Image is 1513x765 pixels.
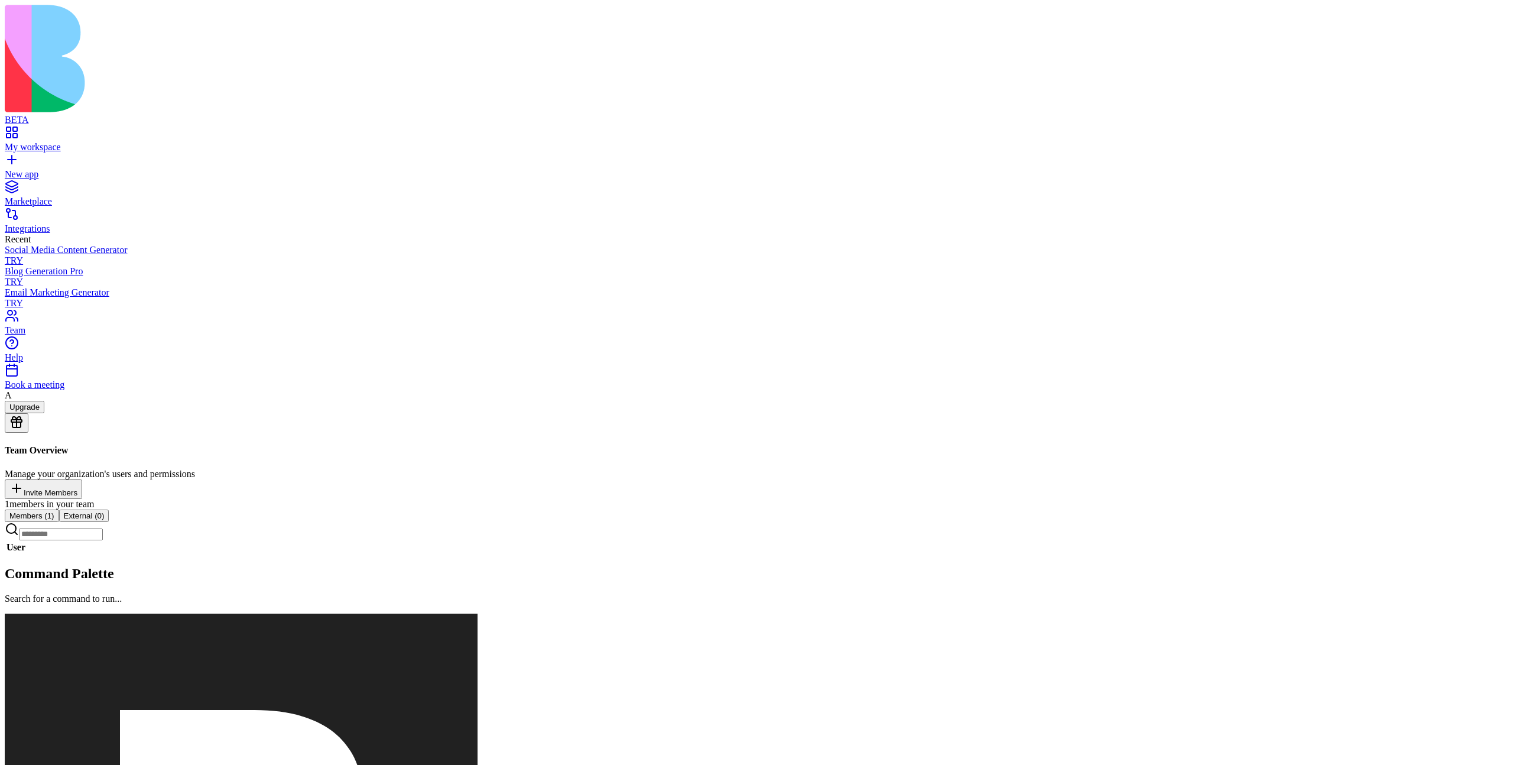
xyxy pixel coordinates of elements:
[5,104,1508,125] a: BETA
[5,499,95,509] span: 1 members in your team
[5,510,59,522] button: Members ( 1 )
[5,186,1508,207] a: Marketplace
[5,369,1508,390] a: Book a meeting
[5,213,1508,234] a: Integrations
[5,479,82,499] button: Invite Members
[5,142,1508,153] div: My workspace
[5,266,1508,277] div: Blog Generation Pro
[5,245,1508,255] div: Social Media Content Generator
[5,115,1508,125] div: BETA
[59,510,109,522] button: External ( 0 )
[5,594,1508,604] p: Search for a command to run...
[5,390,12,400] span: A
[5,315,1508,336] a: Team
[5,196,1508,207] div: Marketplace
[5,255,1508,266] div: TRY
[5,380,1508,390] div: Book a meeting
[5,325,1508,336] div: Team
[5,169,1508,180] div: New app
[5,277,1508,287] div: TRY
[5,298,1508,309] div: TRY
[5,469,195,479] span: Manage your organization's users and permissions
[5,401,44,411] a: Upgrade
[5,445,1508,456] h4: Team Overview
[5,352,1508,363] div: Help
[5,223,1508,234] div: Integrations
[5,287,1508,298] div: Email Marketing Generator
[5,266,1508,287] a: Blog Generation ProTRY
[5,234,31,244] span: Recent
[5,287,1508,309] a: Email Marketing GeneratorTRY
[5,401,44,413] button: Upgrade
[5,245,1508,266] a: Social Media Content GeneratorTRY
[5,566,1508,582] h2: Command Palette
[6,542,26,553] th: User
[5,131,1508,153] a: My workspace
[5,342,1508,363] a: Help
[5,5,480,112] img: logo
[5,158,1508,180] a: New app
